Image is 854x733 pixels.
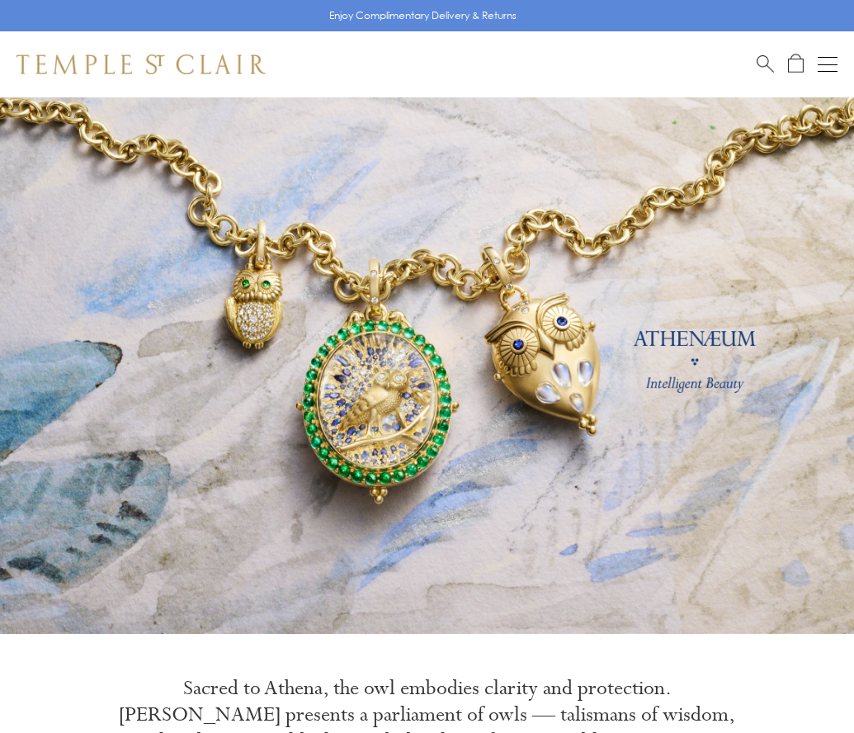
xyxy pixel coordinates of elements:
a: Search [757,54,774,74]
button: Open navigation [818,54,837,74]
a: Open Shopping Bag [788,54,804,74]
p: Enjoy Complimentary Delivery & Returns [329,7,517,24]
img: Temple St. Clair [17,54,266,74]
